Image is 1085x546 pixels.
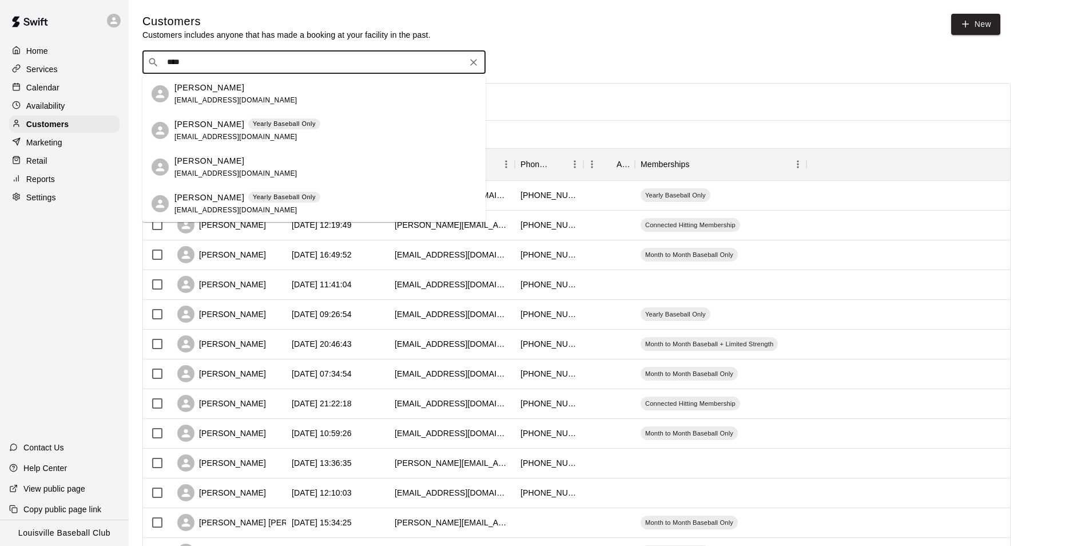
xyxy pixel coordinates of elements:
div: Yearly Baseball Only [641,188,710,202]
button: Menu [789,156,806,173]
div: Reports [9,171,120,188]
p: Customers [26,118,69,130]
div: Month to Month Baseball Only [641,248,738,262]
div: Memberships [635,148,806,180]
a: Customers [9,116,120,133]
div: 2025-09-15 16:49:52 [292,249,352,260]
p: Settings [26,192,56,203]
div: Month to Month Baseball + Limited Strength [641,337,778,351]
div: 2025-09-08 07:34:54 [292,368,352,379]
div: billshade576@gmail.com [395,487,509,498]
div: 2025-08-25 15:34:25 [292,517,352,528]
div: rachelsusanford@gmail.com [395,249,509,260]
div: +12702319304 [520,279,578,290]
p: Calendar [26,82,59,93]
p: Marketing [26,137,62,148]
div: 2025-09-04 21:22:18 [292,398,352,409]
p: Contact Us [23,442,64,453]
div: Phone Number [520,148,550,180]
div: carinschetler@gmail.com [395,368,509,379]
span: Month to Month Baseball + Limited Strength [641,339,778,349]
div: +15022956420 [520,398,578,409]
div: Lorey Schwartz [152,85,169,102]
div: Email [389,148,515,180]
div: Search customers by name or email [142,51,486,74]
div: Month to Month Baseball Only [641,426,738,440]
a: Availability [9,97,120,114]
div: [PERSON_NAME] [177,425,266,442]
div: [PERSON_NAME] [177,395,266,412]
button: Menu [498,156,515,173]
p: Reports [26,173,55,185]
div: merlehenry@bbtel.com [395,428,509,439]
div: 2025-09-13 11:41:04 [292,279,352,290]
div: Month to Month Baseball Only [641,516,738,529]
p: [PERSON_NAME] [174,155,244,167]
div: seth.breitner@gmail.com [395,457,509,469]
a: Marketing [9,134,120,151]
a: Services [9,61,120,78]
div: Braden Schwartz [152,195,169,212]
div: +15024725367 [520,219,578,231]
span: Month to Month Baseball Only [641,429,738,438]
a: Home [9,42,120,60]
a: New [951,14,1000,35]
div: 2025-09-09 20:46:43 [292,338,352,350]
h5: Customers [142,14,431,29]
p: Copy public page link [23,504,101,515]
div: Memberships [641,148,690,180]
span: [EMAIL_ADDRESS][DOMAIN_NAME] [174,133,297,141]
div: Calendar [9,79,120,96]
div: 2025-08-26 12:10:03 [292,487,352,498]
div: Waylon Schwartz [152,159,169,176]
div: Connected Hitting Membership [641,218,740,232]
div: deynese@gmail.com [395,398,509,409]
button: Clear [466,54,482,70]
div: [PERSON_NAME] [177,335,266,353]
div: Age [617,148,629,180]
span: Month to Month Baseball Only [641,369,738,378]
span: Connected Hitting Membership [641,399,740,408]
div: Tara Schwartz [152,122,169,139]
div: [PERSON_NAME] [PERSON_NAME] [177,514,335,531]
span: Yearly Baseball Only [641,310,710,319]
div: +15022719652 [520,428,578,439]
span: [EMAIL_ADDRESS][DOMAIN_NAME] [174,169,297,177]
div: [PERSON_NAME] [177,365,266,382]
div: +15024457682 [520,368,578,379]
p: Availability [26,100,65,112]
div: Connected Hitting Membership [641,397,740,410]
button: Menu [583,156,601,173]
div: atwellrl@gmail.com [395,279,509,290]
a: Retail [9,152,120,169]
button: Sort [550,156,566,172]
span: Month to Month Baseball Only [641,250,738,259]
div: 2025-09-10 09:26:54 [292,308,352,320]
div: +15026395526 [520,338,578,350]
span: [EMAIL_ADDRESS][DOMAIN_NAME] [174,96,297,104]
div: mwagner@wagnerelectric.com [395,338,509,350]
span: Connected Hitting Membership [641,220,740,230]
div: Age [583,148,635,180]
p: Help Center [23,462,67,474]
p: [PERSON_NAME] [174,118,244,130]
div: gregory@nielsenconsults.com [395,219,509,231]
p: Home [26,45,48,57]
div: +18083521750 [520,308,578,320]
div: Phone Number [515,148,583,180]
div: [PERSON_NAME] [177,246,266,263]
p: View public page [23,483,85,494]
span: Month to Month Baseball Only [641,518,738,527]
button: Sort [601,156,617,172]
div: brent@amlunglawncare.com [395,517,509,528]
p: [PERSON_NAME] [174,192,244,204]
div: 2025-09-01 10:59:26 [292,428,352,439]
div: betha1483@yahoo.com [395,308,509,320]
div: [PERSON_NAME] [177,484,266,501]
div: 2025-09-16 12:19:49 [292,219,352,231]
p: Services [26,64,58,75]
div: [PERSON_NAME] [177,306,266,323]
div: +15025001788 [520,189,578,201]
